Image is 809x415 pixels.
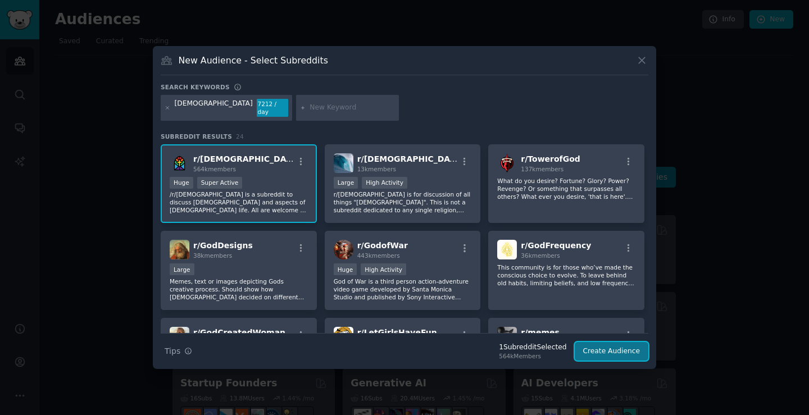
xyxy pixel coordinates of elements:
input: New Keyword [310,103,395,113]
div: 1 Subreddit Selected [499,343,566,353]
img: god [334,153,353,173]
p: Memes, text or images depicting Gods creative process. Should show how [DEMOGRAPHIC_DATA] decided... [170,277,308,301]
img: TowerofGod [497,153,517,173]
div: [DEMOGRAPHIC_DATA] [175,99,253,117]
img: GodFrequency [497,240,517,259]
p: /r/[DEMOGRAPHIC_DATA] is a subreddit to discuss [DEMOGRAPHIC_DATA] and aspects of [DEMOGRAPHIC_DA... [170,190,308,214]
button: Create Audience [575,342,649,361]
img: GodDesigns [170,240,189,259]
img: GodofWar [334,240,353,259]
span: 38k members [193,252,232,259]
p: This community is for those who’ve made the conscious choice to evolve. To leave behind old habit... [497,263,635,287]
span: r/ TowerofGod [521,154,580,163]
span: r/ [DEMOGRAPHIC_DATA] [193,154,300,163]
span: Tips [165,345,180,357]
img: LetGirlsHaveFun [334,327,353,346]
div: 7212 / day [257,99,288,117]
div: High Activity [361,263,406,275]
span: 24 [236,133,244,140]
span: r/ GodofWar [357,241,408,250]
span: r/ [DEMOGRAPHIC_DATA] [357,154,464,163]
h3: New Audience - Select Subreddits [179,54,328,66]
div: Large [334,177,358,189]
div: Huge [170,177,193,189]
span: r/ LetGirlsHaveFun [357,328,437,337]
div: 564k Members [499,352,566,360]
h3: Search keywords [161,83,230,91]
img: Christianity [170,153,189,173]
span: 13k members [357,166,396,172]
button: Tips [161,341,196,361]
span: 137k members [521,166,563,172]
p: r/[DEMOGRAPHIC_DATA] is for discussion of all things "[DEMOGRAPHIC_DATA]". This is not a subreddi... [334,190,472,214]
span: 36k members [521,252,560,259]
p: What do you desire? Fortune? Glory? Power? Revenge? Or something that surpasses all others? What ... [497,177,635,200]
span: r/ GodFrequency [521,241,591,250]
span: 443k members [357,252,400,259]
p: God of War is a third person action-adventure video game developed by Santa Monica Studio and pub... [334,277,472,301]
span: r/ GodDesigns [193,241,253,250]
img: GodCreatedWoman [170,327,189,346]
span: 564k members [193,166,236,172]
img: memes [497,327,517,346]
div: High Activity [362,177,407,189]
span: r/ GodCreatedWoman [193,328,285,337]
span: Subreddit Results [161,133,232,140]
div: Super Active [197,177,243,189]
div: Huge [334,263,357,275]
div: Large [170,263,194,275]
span: r/ memes [521,328,560,337]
